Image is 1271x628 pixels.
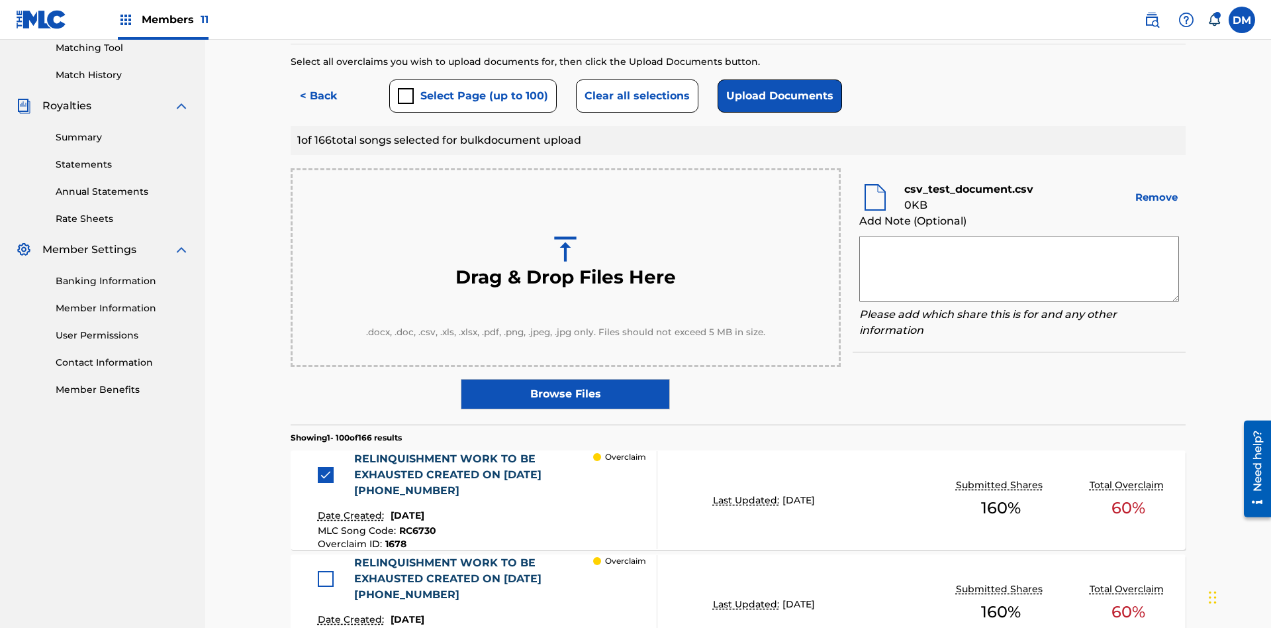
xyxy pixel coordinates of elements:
[291,79,370,113] button: < Back
[904,183,1033,195] b: csv_test_document.csv
[56,158,189,172] a: Statements
[1090,478,1167,492] p: Total Overclaim
[1144,12,1160,28] img: search
[318,525,399,537] span: MLC Song Code :
[461,379,670,409] label: Browse Files
[291,55,1186,69] div: Select all overclaims you wish to upload documents for, then click the Upload Documents button.
[56,356,189,370] a: Contact Information
[1090,582,1167,596] p: Total Overclaim
[318,555,594,603] div: RELINQUISHMENT WORK TO BE EXHAUSTED CREATED ON [DATE][PHONE_NUMBER]
[1111,496,1145,520] span: 60 %
[16,98,32,114] img: Royalties
[318,613,387,627] p: Date Created:
[605,451,646,463] p: Overclaim
[291,432,402,444] p: Showing 1 - 100 of 166 results
[319,468,332,482] img: checkbox
[56,131,189,144] a: Summary
[16,10,67,29] img: MLC Logo
[56,274,189,288] a: Banking Information
[1134,190,1179,205] button: Remove
[42,242,136,258] span: Member Settings
[549,233,582,266] img: upload
[956,478,1046,492] p: Submitted Shares
[718,79,842,113] button: Upload Documents
[981,600,1021,624] span: 160 %
[42,98,91,114] span: Royalties
[56,185,189,199] a: Annual Statements
[1139,7,1165,33] a: Public Search
[201,13,209,26] span: 11
[56,329,189,342] a: User Permissions
[605,555,646,567] p: Overclaim
[859,213,1179,229] div: Add Note (Optional)
[318,509,387,523] p: Date Created:
[713,494,782,507] p: Last Updated:
[56,383,189,397] a: Member Benefits
[859,308,1117,337] i: Please add which share this is for and any other information
[1209,578,1217,617] div: Drag
[56,68,189,82] a: Match History
[391,613,424,625] span: [DATE]
[956,582,1046,596] p: Submitted Shares
[291,126,1186,155] div: 1 of 166 total songs selected for bulk document upload
[782,494,815,506] span: [DATE]
[56,212,189,226] a: Rate Sheets
[56,41,189,55] a: Matching Tool
[318,538,385,550] span: Overclaim ID :
[385,538,406,550] span: 1678
[859,182,891,213] img: file-icon
[399,525,436,537] span: RC6730
[782,598,815,610] span: [DATE]
[16,242,32,258] img: Member Settings
[318,451,594,499] div: RELINQUISHMENT WORK TO BE EXHAUSTED CREATED ON [DATE][PHONE_NUMBER]
[576,79,698,113] button: Clear all selections
[391,509,424,521] span: [DATE]
[1207,13,1221,26] div: Notifications
[118,12,134,28] img: Top Rightsholders
[904,197,1121,213] div: 0 KB
[1234,415,1271,524] iframe: Resource Center
[56,301,189,315] a: Member Information
[1111,600,1145,624] span: 60 %
[173,242,189,258] img: expand
[1205,564,1271,628] iframe: Chat Widget
[173,98,189,114] img: expand
[1229,7,1255,33] div: User Menu
[455,266,676,289] h3: Drag & Drop Files Here
[713,598,782,611] p: Last Updated:
[366,325,765,339] span: .docx, .doc, .csv, .xls, .xlsx, .pdf, .png, .jpeg, .jpg only. Files should not exceed 5 MB in size.
[142,12,209,27] span: Members
[1173,7,1200,33] div: Help
[389,79,557,113] button: Select Page (up to 100)
[1178,12,1194,28] img: help
[981,496,1021,520] span: 160 %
